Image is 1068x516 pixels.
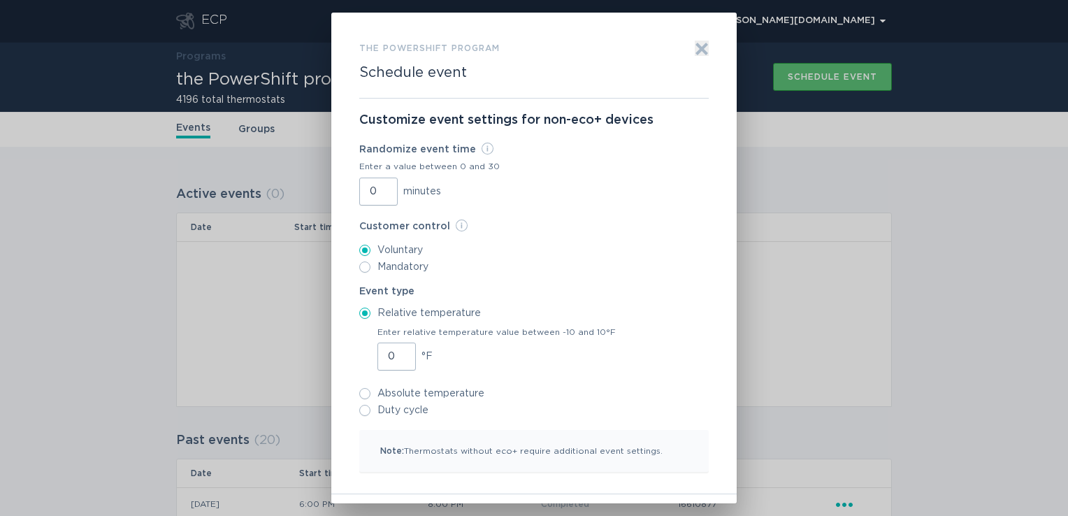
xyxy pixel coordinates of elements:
div: Enter a value between 0 and 30 [359,162,500,171]
input: Randomize event timeEnter a value between 0 and 30minutes [359,178,398,206]
span: °F [421,352,433,361]
h2: Schedule event [359,64,467,81]
p: Customize event settings for non-eco+ devices [359,113,709,128]
label: Randomize event time [359,143,500,157]
input: Absolute temperature [359,388,370,399]
label: Customer control [359,220,709,234]
button: Exit [695,41,709,56]
div: Form to create an event [331,13,737,503]
input: Voluntary [359,245,370,256]
p: Thermostats without eco+ require additional event settings. [359,430,709,472]
span: minutes [403,187,441,196]
label: Voluntary [359,245,709,256]
label: Mandatory [359,261,709,273]
input: Relative temperature [359,308,370,319]
span: Note: [380,447,404,455]
label: Relative temperature [359,308,709,319]
label: Duty cycle [359,405,709,416]
label: Event type [359,287,709,296]
label: Absolute temperature [359,388,709,399]
label: Enter relative temperature value between -10 and 10°F [377,327,616,337]
input: Enter relative temperature value between -10 and 10°F°F [377,343,416,371]
input: Duty cycle [359,405,370,416]
input: Mandatory [359,261,370,273]
h3: the PowerShift program [359,41,500,56]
